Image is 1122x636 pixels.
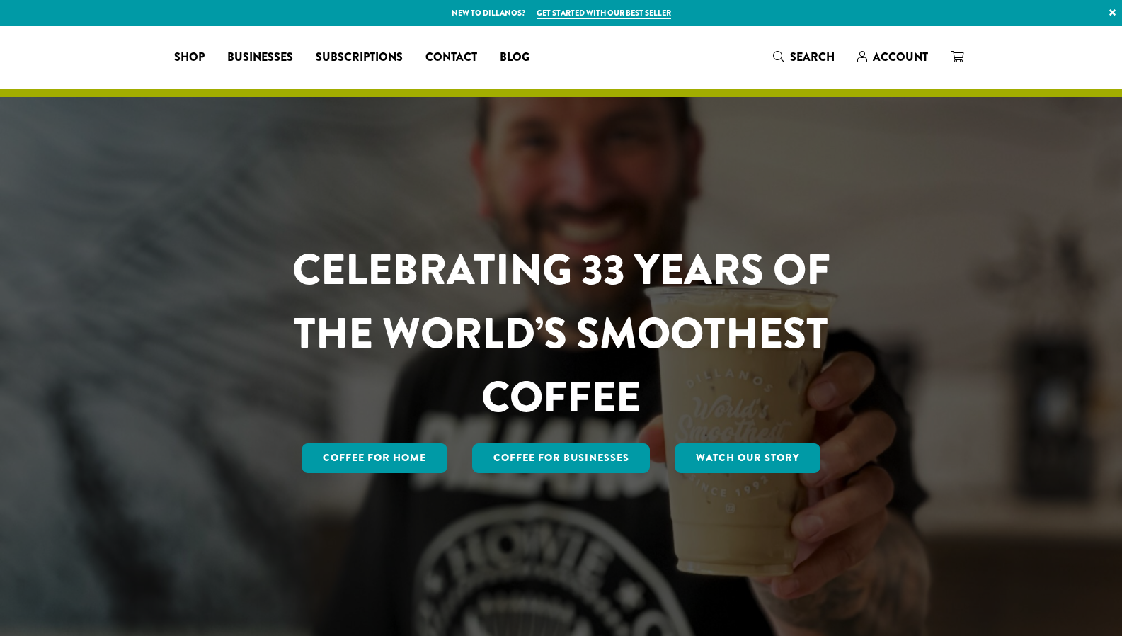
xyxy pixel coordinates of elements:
[472,443,651,473] a: Coffee For Businesses
[500,49,529,67] span: Blog
[227,49,293,67] span: Businesses
[163,46,216,69] a: Shop
[790,49,835,65] span: Search
[873,49,928,65] span: Account
[675,443,820,473] a: Watch Our Story
[316,49,403,67] span: Subscriptions
[425,49,477,67] span: Contact
[302,443,447,473] a: Coffee for Home
[762,45,846,69] a: Search
[537,7,671,19] a: Get started with our best seller
[174,49,205,67] span: Shop
[251,238,872,429] h1: CELEBRATING 33 YEARS OF THE WORLD’S SMOOTHEST COFFEE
